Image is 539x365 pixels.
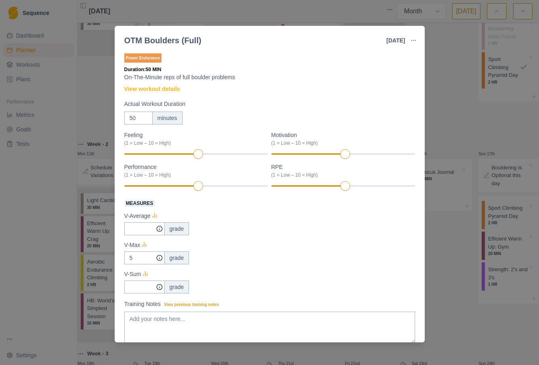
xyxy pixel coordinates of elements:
div: grade [164,222,189,235]
label: Motivation [271,131,410,147]
span: View previous training notes [164,302,219,307]
div: (1 = Low – 10 = High) [271,171,410,179]
p: Duration: 50 MIN [124,66,415,73]
label: RPE [271,163,410,179]
p: Power Endurance [124,53,161,63]
div: grade [164,251,189,264]
div: (1 = Low – 10 = High) [124,139,263,147]
label: Actual Workout Duration [124,100,410,108]
div: minutes [152,112,182,124]
div: grade [164,281,189,293]
label: Performance [124,163,263,179]
p: V-Max [124,241,141,249]
p: V-Average [124,212,151,220]
div: (1 = Low – 10 = High) [124,171,263,179]
div: (1 = Low – 10 = High) [271,139,410,147]
p: [DATE] [386,36,405,45]
span: Measures [124,200,155,207]
a: View workout details [124,85,180,93]
label: Training Notes [124,300,410,308]
div: OTM Boulders (Full) [124,34,201,46]
p: V-Sum [124,270,141,278]
p: On-The-Minute reps of full boulder problems [124,73,415,82]
label: Feeling [124,131,263,147]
